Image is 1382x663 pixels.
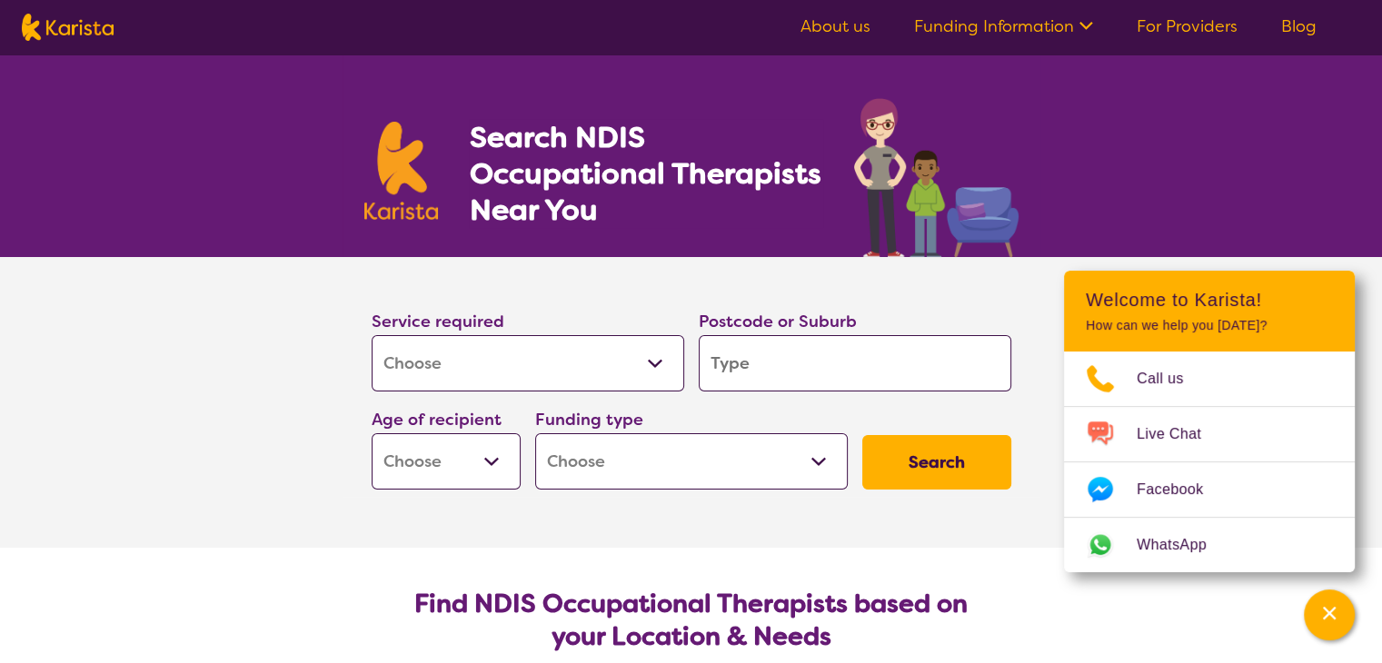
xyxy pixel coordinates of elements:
[1086,318,1333,333] p: How can we help you [DATE]?
[22,14,114,41] img: Karista logo
[364,122,439,220] img: Karista logo
[1137,15,1238,37] a: For Providers
[862,435,1011,490] button: Search
[854,98,1019,257] img: occupational-therapy
[1137,531,1228,559] span: WhatsApp
[1086,289,1333,311] h2: Welcome to Karista!
[800,15,870,37] a: About us
[1137,365,1206,392] span: Call us
[1064,271,1355,572] div: Channel Menu
[535,409,643,430] label: Funding type
[1281,15,1317,37] a: Blog
[699,335,1011,391] input: Type
[386,588,997,653] h2: Find NDIS Occupational Therapists based on your Location & Needs
[1137,476,1225,503] span: Facebook
[699,311,857,332] label: Postcode or Suburb
[914,15,1093,37] a: Funding Information
[1064,351,1355,572] ul: Choose channel
[1137,421,1223,448] span: Live Chat
[1064,518,1355,572] a: Web link opens in a new tab.
[1304,589,1355,640] button: Channel Menu
[372,409,502,430] label: Age of recipient
[469,119,822,228] h1: Search NDIS Occupational Therapists Near You
[372,311,504,332] label: Service required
